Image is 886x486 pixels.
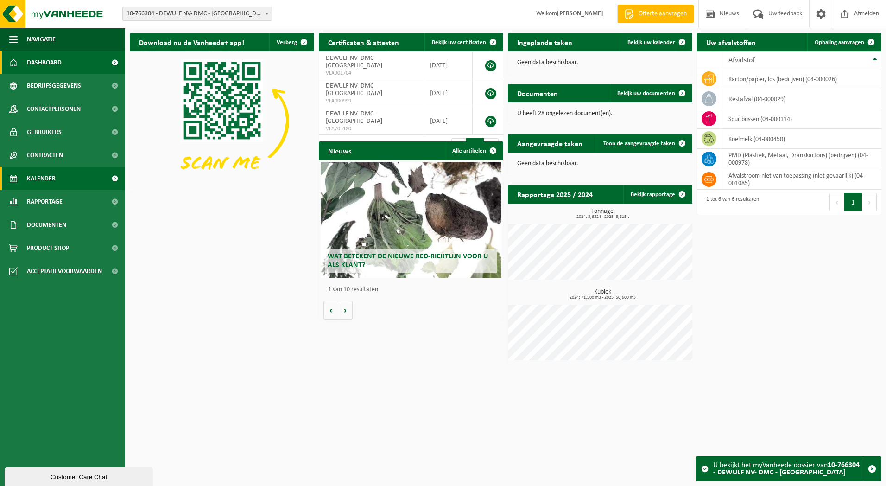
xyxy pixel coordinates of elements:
[269,33,313,51] button: Verberg
[27,190,63,213] span: Rapportage
[508,33,582,51] h2: Ingeplande taken
[27,74,81,97] span: Bedrijfsgegevens
[326,55,382,69] span: DEWULF NV- DMC - [GEOGRAPHIC_DATA]
[636,9,689,19] span: Offerte aanvragen
[27,28,56,51] span: Navigatie
[130,33,253,51] h2: Download nu de Vanheede+ app!
[326,70,416,77] span: VLA901704
[338,301,353,320] button: Volgende
[321,162,501,278] a: Wat betekent de nieuwe RED-richtlijn voor u als klant?
[513,208,692,219] h3: Tonnage
[517,160,683,167] p: Geen data beschikbaar.
[432,39,486,45] span: Bekijk uw certificaten
[513,295,692,300] span: 2024: 71,500 m3 - 2025: 50,600 m3
[721,69,881,89] td: karton/papier, los (bedrijven) (04-000026)
[326,110,382,125] span: DEWULF NV- DMC - [GEOGRAPHIC_DATA]
[596,134,691,153] a: Toon de aangevraagde taken
[508,134,592,152] h2: Aangevraagde taken
[27,167,56,190] span: Kalender
[122,7,272,21] span: 10-766304 - DEWULF NV- DMC - RUMBEKE
[326,83,382,97] span: DEWULF NV- DMC - [GEOGRAPHIC_DATA]
[620,33,691,51] a: Bekijk uw kalender
[27,51,62,74] span: Dashboard
[713,457,863,481] div: U bekijkt het myVanheede dossier van
[713,461,860,476] strong: 10-766304 - DEWULF NV- DMC - [GEOGRAPHIC_DATA]
[27,97,81,121] span: Contactpersonen
[130,51,314,190] img: Download de VHEPlus App
[610,84,691,102] a: Bekijk uw documenten
[423,107,473,135] td: [DATE]
[319,33,408,51] h2: Certificaten & attesten
[807,33,880,51] a: Ophaling aanvragen
[328,253,488,269] span: Wat betekent de nieuwe RED-richtlijn voor u als klant?
[445,141,502,160] a: Alle artikelen
[829,193,844,211] button: Previous
[697,33,765,51] h2: Uw afvalstoffen
[617,5,694,23] a: Offerte aanvragen
[123,7,272,20] span: 10-766304 - DEWULF NV- DMC - RUMBEKE
[721,89,881,109] td: restafval (04-000029)
[815,39,864,45] span: Ophaling aanvragen
[27,144,63,167] span: Contracten
[508,84,567,102] h2: Documenten
[728,57,755,64] span: Afvalstof
[702,192,759,212] div: 1 tot 6 van 6 resultaten
[424,33,502,51] a: Bekijk uw certificaten
[277,39,297,45] span: Verberg
[423,51,473,79] td: [DATE]
[326,97,416,105] span: VLA000999
[326,125,416,133] span: VLA705120
[517,59,683,66] p: Geen data beschikbaar.
[721,129,881,149] td: koelmelk (04-000450)
[617,90,675,96] span: Bekijk uw documenten
[27,213,66,237] span: Documenten
[513,215,692,219] span: 2024: 3,632 t - 2025: 3,815 t
[627,39,675,45] span: Bekijk uw kalender
[27,237,69,260] span: Product Shop
[623,185,691,204] a: Bekijk rapportage
[721,149,881,169] td: PMD (Plastiek, Metaal, Drankkartons) (bedrijven) (04-000978)
[721,169,881,190] td: afvalstroom niet van toepassing (niet gevaarlijk) (04-001085)
[862,193,877,211] button: Next
[508,185,602,203] h2: Rapportage 2025 / 2024
[517,110,683,117] p: U heeft 28 ongelezen document(en).
[513,289,692,300] h3: Kubiek
[5,466,155,486] iframe: chat widget
[319,141,361,160] h2: Nieuws
[844,193,862,211] button: 1
[603,141,675,147] span: Toon de aangevraagde taken
[328,287,499,293] p: 1 van 10 resultaten
[27,260,102,283] span: Acceptatievoorwaarden
[557,10,603,17] strong: [PERSON_NAME]
[323,301,338,320] button: Vorige
[27,121,62,144] span: Gebruikers
[721,109,881,129] td: spuitbussen (04-000114)
[423,79,473,107] td: [DATE]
